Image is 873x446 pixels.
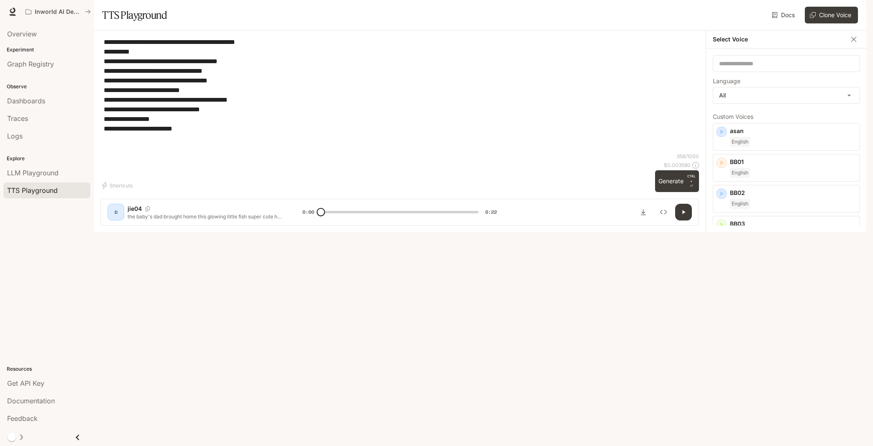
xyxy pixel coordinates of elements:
[128,213,282,220] p: the baby's dad brought home this glowing little fish super cute he played with the baby over and ...
[730,220,856,228] p: BB03
[713,87,860,103] div: All
[713,78,740,84] p: Language
[22,3,95,20] button: All workspaces
[128,205,142,213] p: jie04
[35,8,82,15] p: Inworld AI Demos
[730,137,750,147] span: English
[100,179,136,192] button: Shortcuts
[102,7,167,23] h1: TTS Playground
[713,114,860,120] p: Custom Voices
[687,174,696,184] p: CTRL +
[770,7,798,23] a: Docs
[730,158,856,166] p: BB01
[687,174,696,189] p: ⏎
[655,204,672,220] button: Inspect
[730,189,856,197] p: BB02
[485,208,497,216] span: 0:22
[109,205,123,219] div: D
[142,206,154,211] button: Copy Voice ID
[302,208,314,216] span: 0:00
[805,7,858,23] button: Clone Voice
[655,170,699,192] button: GenerateCTRL +⏎
[730,199,750,209] span: English
[730,168,750,178] span: English
[635,204,652,220] button: Download audio
[730,127,856,135] p: asan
